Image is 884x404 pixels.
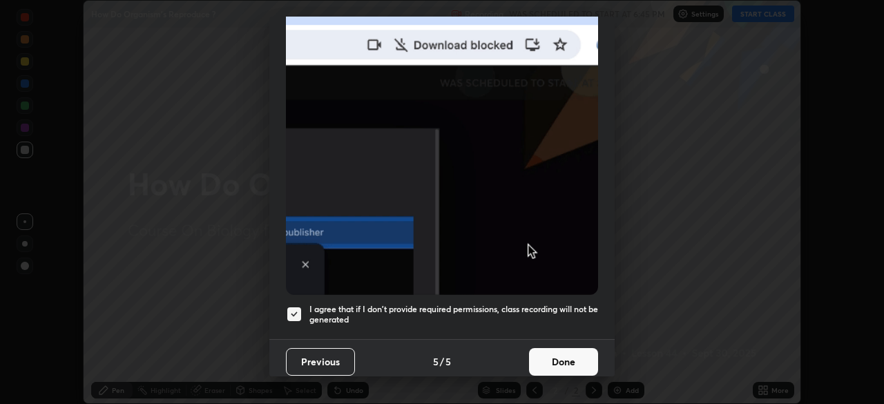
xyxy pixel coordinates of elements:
[445,354,451,369] h4: 5
[440,354,444,369] h4: /
[286,348,355,376] button: Previous
[529,348,598,376] button: Done
[309,304,598,325] h5: I agree that if I don't provide required permissions, class recording will not be generated
[433,354,439,369] h4: 5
